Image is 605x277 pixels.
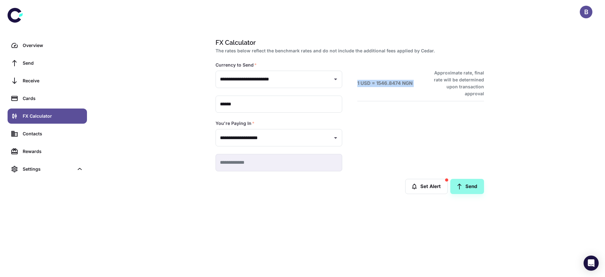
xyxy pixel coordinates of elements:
div: Settings [23,166,74,173]
label: Currency to Send [216,62,257,68]
a: Cards [8,91,87,106]
button: Open [331,75,340,84]
button: Set Alert [405,179,448,194]
a: Rewards [8,144,87,159]
div: Receive [23,77,83,84]
div: Settings [8,162,87,177]
a: Receive [8,73,87,88]
div: Rewards [23,148,83,155]
h1: FX Calculator [216,38,481,47]
div: Overview [23,42,83,49]
div: FX Calculator [23,113,83,120]
div: Open Intercom Messenger [584,256,599,271]
h6: Approximate rate, final rate will be determined upon transaction approval [427,69,484,97]
div: Contacts [23,130,83,137]
a: FX Calculator [8,109,87,124]
button: Open [331,133,340,142]
label: You're Paying In [216,120,255,127]
a: Overview [8,38,87,53]
a: Send [8,56,87,71]
div: Cards [23,95,83,102]
div: Send [23,60,83,67]
a: Contacts [8,126,87,141]
h6: 1 USD = 1546.8474 NGN [357,80,412,87]
button: B [580,6,592,18]
a: Send [450,179,484,194]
